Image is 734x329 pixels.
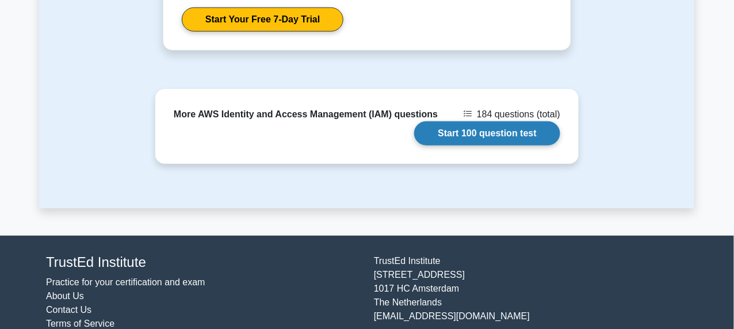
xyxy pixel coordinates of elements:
a: Contact Us [46,305,91,315]
a: Start 100 question test [414,121,560,146]
h4: TrustEd Institute [46,254,360,271]
a: Start Your Free 7-Day Trial [182,7,343,32]
a: Practice for your certification and exam [46,277,205,287]
a: About Us [46,291,84,301]
a: Terms of Service [46,319,114,328]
